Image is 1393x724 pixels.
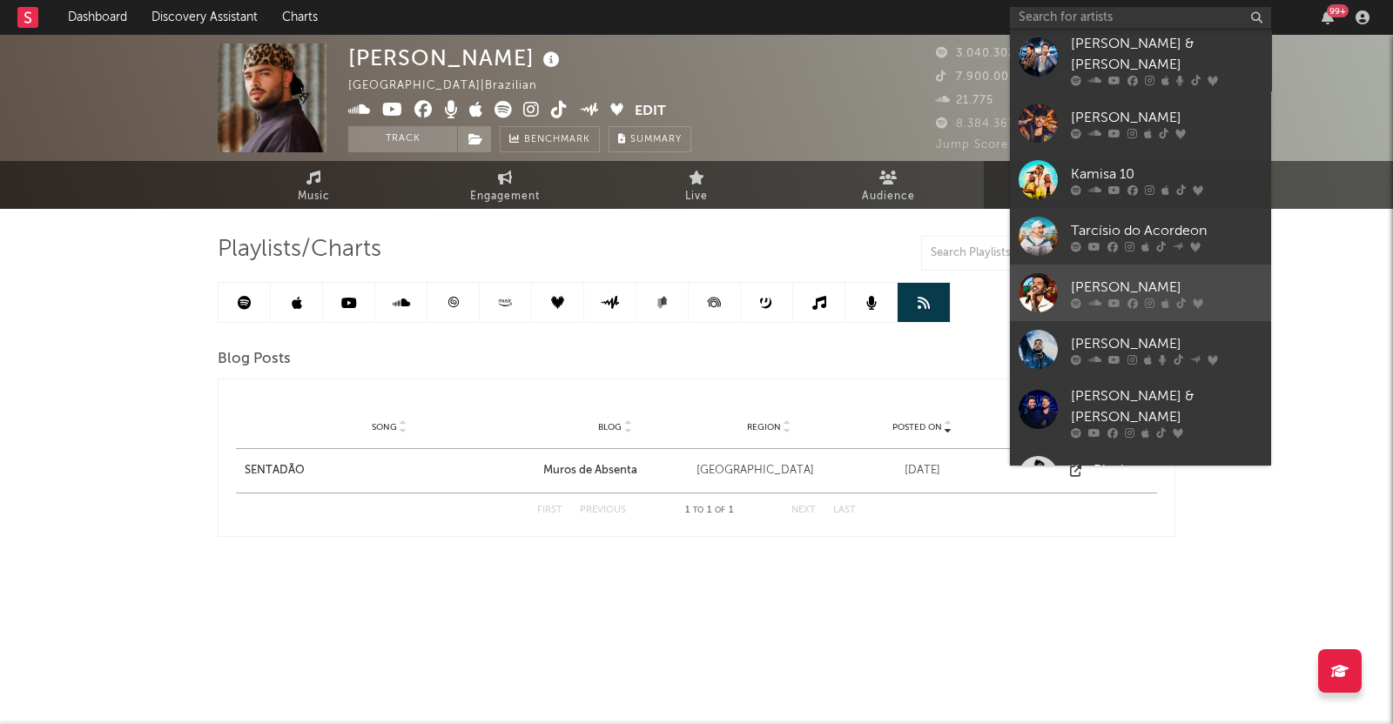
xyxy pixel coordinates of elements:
div: [PERSON_NAME] & [PERSON_NAME] [1071,34,1262,76]
button: Summary [609,126,691,152]
span: Region [747,422,781,432]
button: Previous [580,506,626,515]
span: Live [685,186,708,207]
a: Live [601,161,792,209]
div: [PERSON_NAME] [1071,333,1262,354]
span: 7.900.000 [936,71,1017,83]
div: [PERSON_NAME] & [PERSON_NAME] [1071,386,1262,428]
span: 3.040.302 [936,48,1015,59]
a: [PERSON_NAME] [1010,265,1271,321]
span: Song [372,422,397,432]
span: Playlists/Charts [218,239,381,260]
a: Music [218,161,409,209]
div: [PERSON_NAME] [348,44,564,72]
a: Benchmark [500,126,600,152]
div: [GEOGRAPHIC_DATA] | Brazilian [348,76,557,97]
div: [PERSON_NAME] [1071,277,1262,298]
button: Last [833,506,856,515]
div: 99 + [1327,4,1349,17]
div: KayBlack [1071,459,1262,480]
input: Search for artists [1010,7,1271,29]
input: Search Playlists/Charts [921,236,1139,271]
button: Edit [635,101,666,123]
a: Kamisa 10 [1010,151,1271,208]
a: Audience [792,161,984,209]
div: SENTADÃO [245,462,535,479]
button: 99+ [1322,10,1334,24]
a: [PERSON_NAME] [1010,95,1271,151]
a: Muros de Absenta [543,462,688,479]
span: Jump Score: 41.5 [936,139,1037,151]
div: Post Link [1004,420,1148,433]
div: [GEOGRAPHIC_DATA] [696,462,841,479]
span: Blog Posts [218,349,291,370]
span: Blog [598,422,622,432]
span: of [715,506,725,514]
span: 21.775 [936,95,993,106]
div: Kamisa 10 [1071,164,1262,184]
a: Engagement [409,161,601,209]
div: [DATE] [850,462,994,479]
div: [PERSON_NAME] [1071,107,1262,128]
a: KayBlack [1010,447,1271,504]
span: to [693,506,703,514]
span: Engagement [470,186,540,207]
button: First [537,506,562,515]
a: [PERSON_NAME] & [PERSON_NAME] [1010,378,1271,447]
div: Tarcísio do Acordeon [1071,220,1262,241]
span: Audience [862,186,915,207]
a: [PERSON_NAME] & [PERSON_NAME] [1010,25,1271,95]
span: Posted On [892,422,942,432]
a: Tarcísio do Acordeon [1010,208,1271,265]
button: Next [791,506,816,515]
span: 8.384.367 Monthly Listeners [936,118,1121,130]
a: [PERSON_NAME] [1010,321,1271,378]
button: Track [348,126,457,152]
a: Playlists/Charts [984,161,1175,209]
span: Summary [630,135,682,144]
span: Benchmark [524,130,590,151]
span: Music [298,186,330,207]
div: 1 1 1 [661,500,757,521]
